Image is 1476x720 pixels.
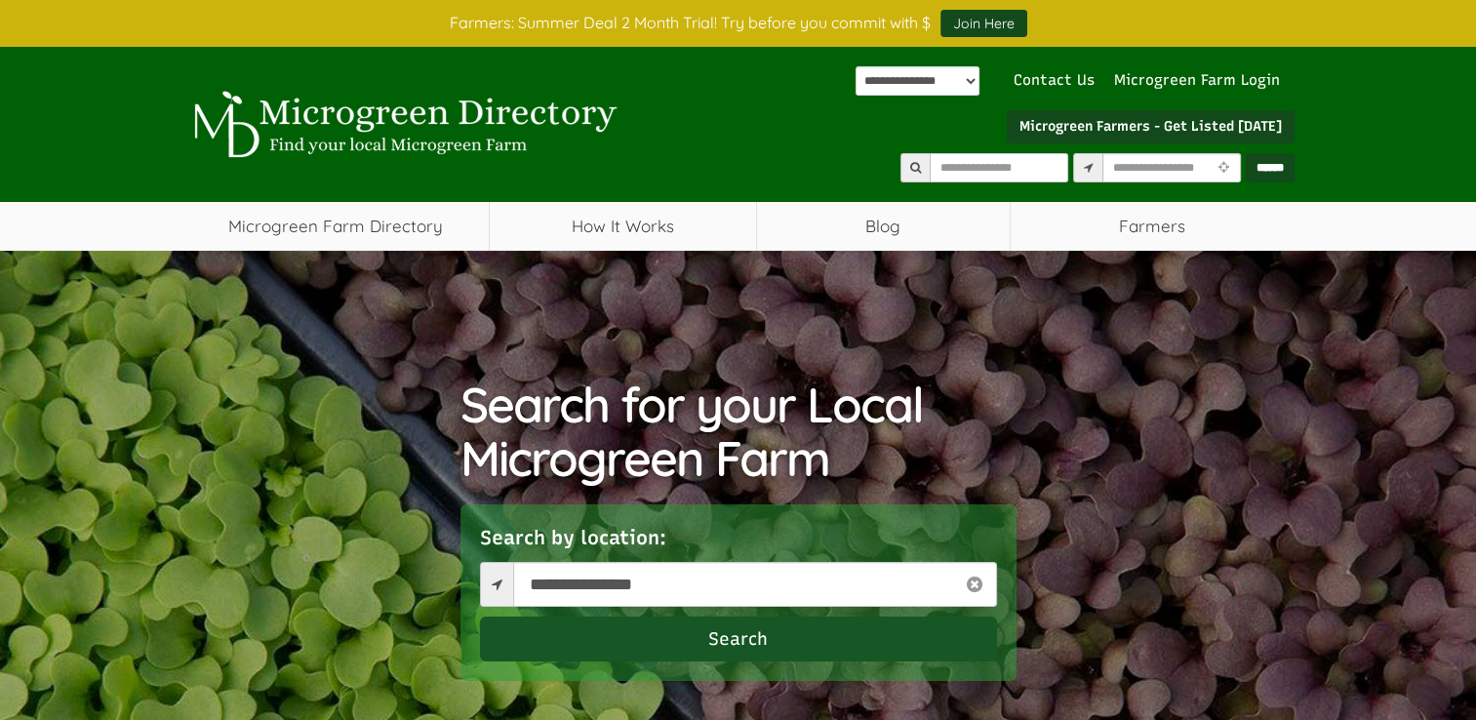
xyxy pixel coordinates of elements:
label: Search by location: [480,524,666,552]
i: Use Current Location [1214,162,1234,175]
a: Blog [757,202,1010,251]
span: Farmers [1011,202,1295,251]
a: Contact Us [1004,70,1104,91]
button: Search [480,617,997,661]
a: Microgreen Farm Directory [182,202,490,251]
div: Farmers: Summer Deal 2 Month Trial! Try before you commit with $ [168,10,1309,37]
h1: Search for your Local Microgreen Farm [460,378,1017,485]
a: How It Works [490,202,756,251]
img: Microgreen Directory [182,91,621,159]
select: Language Translate Widget [856,66,979,96]
a: Microgreen Farm Login [1114,70,1290,91]
a: Microgreen Farmers - Get Listed [DATE] [1007,110,1295,143]
div: Powered by [856,66,979,96]
a: Join Here [940,10,1027,37]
